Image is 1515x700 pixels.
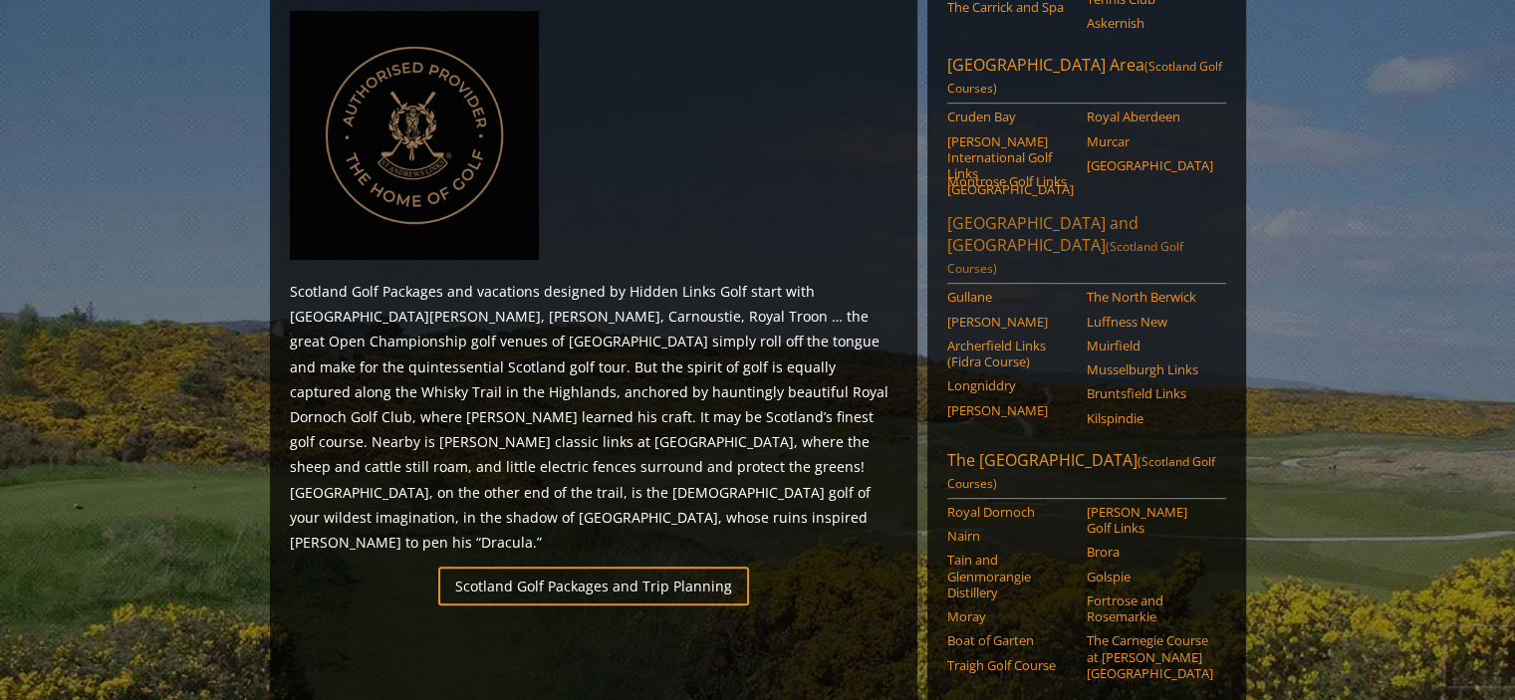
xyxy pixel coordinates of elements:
[1087,592,1213,625] a: Fortrose and Rosemarkie
[1087,157,1213,173] a: [GEOGRAPHIC_DATA]
[947,377,1074,393] a: Longniddry
[947,528,1074,544] a: Nairn
[947,133,1074,198] a: [PERSON_NAME] International Golf Links [GEOGRAPHIC_DATA]
[1087,361,1213,377] a: Musselburgh Links
[947,58,1222,97] span: (Scotland Golf Courses)
[947,453,1215,492] span: (Scotland Golf Courses)
[1087,504,1213,537] a: [PERSON_NAME] Golf Links
[1087,632,1213,681] a: The Carnegie Course at [PERSON_NAME][GEOGRAPHIC_DATA]
[947,173,1074,189] a: Montrose Golf Links
[947,54,1226,104] a: [GEOGRAPHIC_DATA] Area(Scotland Golf Courses)
[947,338,1074,370] a: Archerfield Links (Fidra Course)
[1087,569,1213,584] a: Golspie
[1087,133,1213,149] a: Murcar
[947,402,1074,418] a: [PERSON_NAME]
[1087,410,1213,426] a: Kilspindie
[947,238,1183,277] span: (Scotland Golf Courses)
[947,109,1074,124] a: Cruden Bay
[947,552,1074,600] a: Tain and Glenmorangie Distillery
[947,289,1074,305] a: Gullane
[1087,314,1213,330] a: Luffness New
[947,212,1226,284] a: [GEOGRAPHIC_DATA] and [GEOGRAPHIC_DATA](Scotland Golf Courses)
[947,632,1074,648] a: Boat of Garten
[947,314,1074,330] a: [PERSON_NAME]
[947,449,1226,499] a: The [GEOGRAPHIC_DATA](Scotland Golf Courses)
[1087,544,1213,560] a: Brora
[1087,338,1213,353] a: Muirfield
[947,504,1074,520] a: Royal Dornoch
[1087,109,1213,124] a: Royal Aberdeen
[1087,289,1213,305] a: The North Berwick
[438,567,749,605] a: Scotland Golf Packages and Trip Planning
[1087,385,1213,401] a: Bruntsfield Links
[1087,15,1213,31] a: Askernish
[947,657,1074,673] a: Traigh Golf Course
[290,279,897,555] p: Scotland Golf Packages and vacations designed by Hidden Links Golf start with [GEOGRAPHIC_DATA][P...
[947,608,1074,624] a: Moray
